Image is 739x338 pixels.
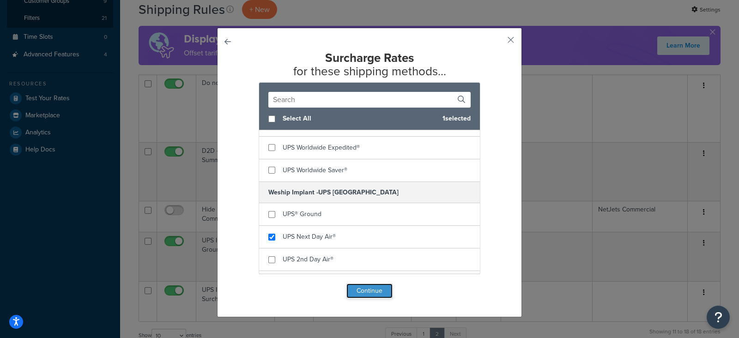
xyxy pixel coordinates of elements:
h5: Weship Implant -UPS [GEOGRAPHIC_DATA] [259,181,480,203]
button: Open Resource Center [707,306,730,329]
div: 1 selected [259,108,480,130]
span: UPS 2nd Day Air® [283,254,333,264]
button: Continue [346,284,393,298]
span: UPS Worldwide Saver® [283,165,347,175]
span: UPS Worldwide Expedited® [283,143,360,152]
span: UPS Next Day Air® [283,232,336,241]
input: Search [268,92,471,108]
strong: Surcharge Rates [325,49,414,66]
span: UPS® Ground [283,209,321,219]
h2: for these shipping methods... [241,51,498,78]
span: Select All [283,112,435,125]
